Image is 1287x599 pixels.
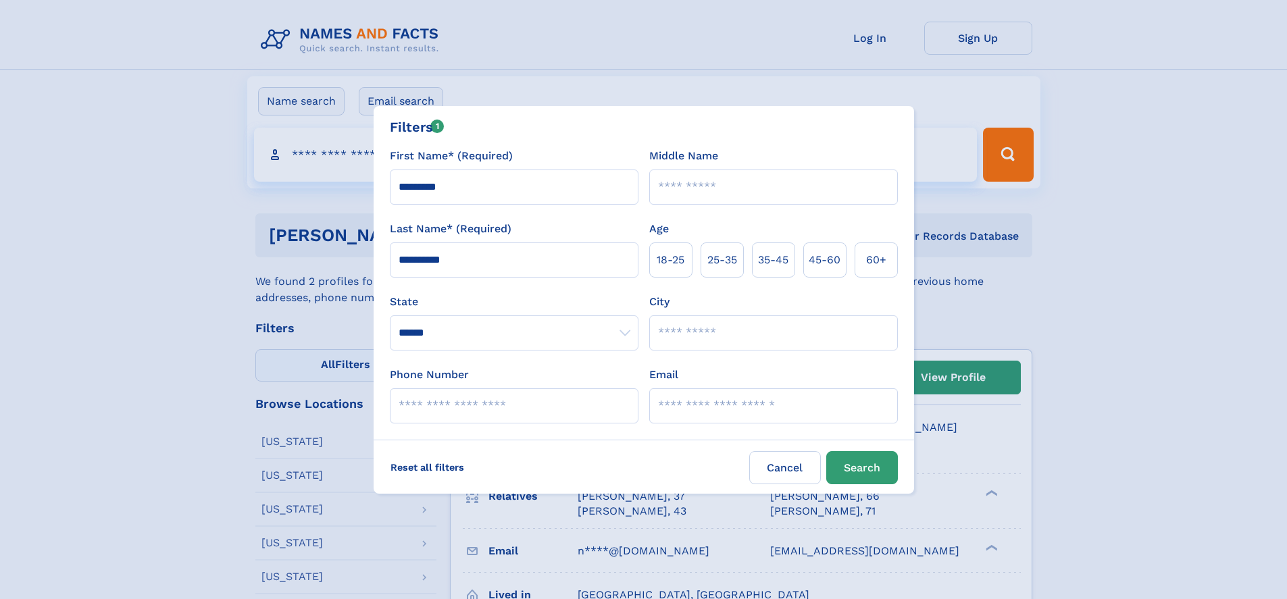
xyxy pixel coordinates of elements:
[390,117,445,137] div: Filters
[649,148,718,164] label: Middle Name
[649,221,669,237] label: Age
[649,367,678,383] label: Email
[749,451,821,484] label: Cancel
[758,252,788,268] span: 35‑45
[649,294,670,310] label: City
[866,252,886,268] span: 60+
[390,148,513,164] label: First Name* (Required)
[809,252,840,268] span: 45‑60
[707,252,737,268] span: 25‑35
[390,221,511,237] label: Last Name* (Required)
[382,451,473,484] label: Reset all filters
[390,367,469,383] label: Phone Number
[657,252,684,268] span: 18‑25
[826,451,898,484] button: Search
[390,294,638,310] label: State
